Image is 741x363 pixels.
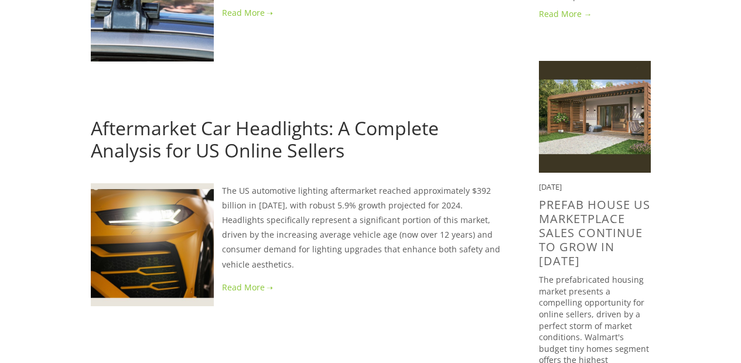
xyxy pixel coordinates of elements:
img: Aftermarket Car Headlights: A Complete Analysis for US Online Sellers [91,183,214,306]
a: Prefab House US Marketplace sales continue to grow in [DATE] [539,197,650,269]
time: [DATE] [539,181,562,192]
a: Read More → [539,8,651,20]
a: [DATE] [91,97,117,108]
p: The US automotive lighting aftermarket reached approximately $392 billion in [DATE], with robust ... [91,183,501,272]
a: Aftermarket Car Headlights: A Complete Analysis for US Online Sellers [91,115,439,163]
img: Prefab House US Marketplace sales continue to grow in 2025 [539,61,651,173]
